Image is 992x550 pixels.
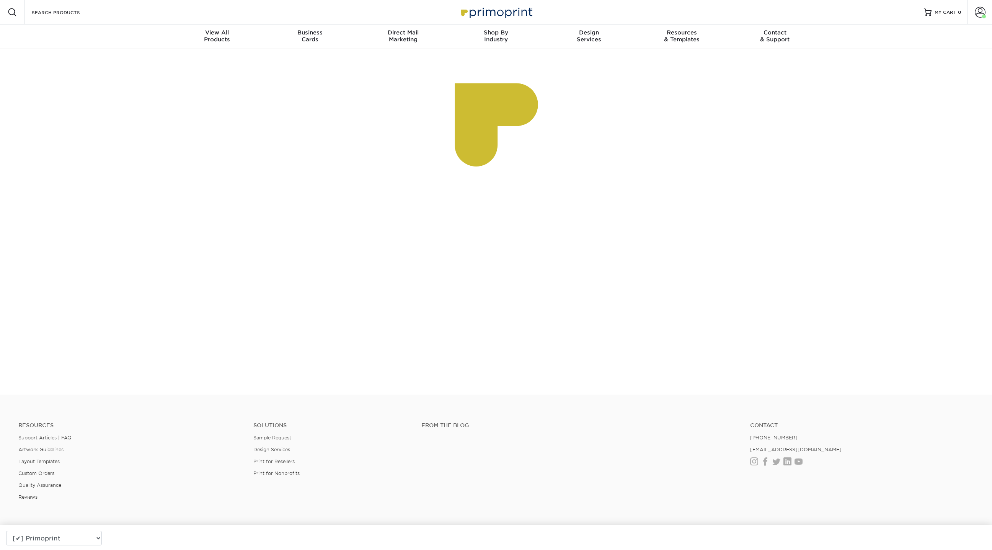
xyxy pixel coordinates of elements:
span: Design [542,29,635,36]
a: BusinessCards [264,24,357,49]
div: Cards [264,29,357,43]
img: Primoprint [458,4,534,20]
a: Sample Request [253,435,291,441]
div: Products [171,29,264,43]
span: 0 [958,10,961,15]
span: MY CART [935,9,956,16]
a: [PHONE_NUMBER] [750,435,798,441]
h4: Resources [18,422,242,429]
a: Print for Nonprofits [253,470,300,476]
a: Custom Orders [18,470,54,476]
a: Layout Templates [18,459,60,464]
span: Business [264,29,357,36]
span: Direct Mail [357,29,450,36]
img: Primoprint [439,67,553,182]
a: Reviews [18,494,38,500]
span: Resources [635,29,728,36]
input: SEARCH PRODUCTS..... [31,8,106,17]
div: Industry [450,29,543,43]
a: [EMAIL_ADDRESS][DOMAIN_NAME] [750,447,842,452]
span: Shop By [450,29,543,36]
a: Print for Resellers [253,459,295,464]
a: View AllProducts [171,24,264,49]
a: Contact [750,422,974,429]
a: Support Articles | FAQ [18,435,72,441]
span: View All [171,29,264,36]
div: & Templates [635,29,728,43]
div: & Support [728,29,821,43]
a: DesignServices [542,24,635,49]
div: Services [542,29,635,43]
a: Design Services [253,447,290,452]
a: Direct MailMarketing [357,24,450,49]
h4: From the Blog [421,422,730,429]
a: Quality Assurance [18,482,61,488]
a: Artwork Guidelines [18,447,64,452]
div: Marketing [357,29,450,43]
a: Contact& Support [728,24,821,49]
span: Contact [728,29,821,36]
a: Resources& Templates [635,24,728,49]
a: Shop ByIndustry [450,24,543,49]
h4: Solutions [253,422,410,429]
